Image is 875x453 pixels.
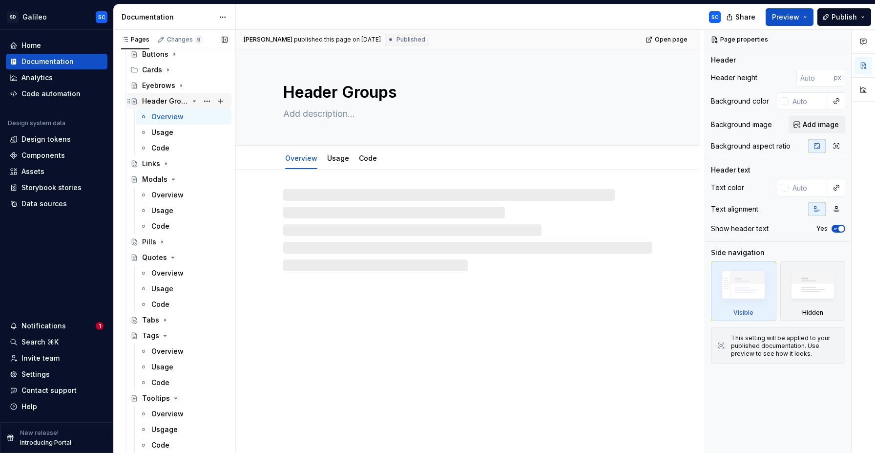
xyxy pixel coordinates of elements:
div: published this page on [DATE] [294,36,381,43]
a: Overview [136,187,231,203]
div: This setting will be applied to your published documentation. Use preview to see how it looks. [731,334,839,358]
div: Usage [323,148,353,168]
a: Links [126,156,231,172]
div: Help [21,402,37,411]
div: Code [151,143,169,153]
a: Code [136,375,231,390]
a: Storybook stories [6,180,107,195]
div: Galileo [22,12,47,22]
a: Usage [327,154,349,162]
input: Auto [789,92,828,110]
p: New release! [20,429,59,437]
a: Overview [136,109,231,125]
button: Contact support [6,383,107,398]
div: Notifications [21,321,66,331]
div: Search ⌘K [21,337,59,347]
div: Documentation [21,57,74,66]
p: px [834,74,841,82]
a: Buttons [126,46,231,62]
div: Usage [151,362,173,372]
div: Background aspect ratio [711,141,791,151]
div: Usgage [151,425,178,434]
div: Text color [711,183,744,193]
textarea: Header Groups [281,81,650,104]
a: Components [6,148,107,163]
div: Code [151,221,169,231]
a: Tooltips [126,390,231,406]
a: Open page [643,33,692,46]
div: Changes [167,36,203,43]
div: Documentation [122,12,214,22]
span: [PERSON_NAME] [244,36,292,43]
div: Tags [142,331,159,341]
a: Code [136,297,231,312]
a: Home [6,38,107,53]
div: Overview [281,148,321,168]
a: Pills [126,234,231,250]
span: 1 [96,322,104,330]
div: Code [151,440,169,450]
div: Cards [142,65,162,75]
button: Publish [817,8,871,26]
a: Header Groups [126,93,231,109]
a: Documentation [6,54,107,69]
button: Notifications1 [6,318,107,334]
button: Preview [766,8,813,26]
a: Overview [136,265,231,281]
a: Code [136,140,231,156]
a: Usage [136,359,231,375]
div: Data sources [21,199,67,209]
div: Code [355,148,381,168]
div: Components [21,151,65,160]
div: Overview [151,346,184,356]
a: Code automation [6,86,107,102]
div: Header Groups [142,96,188,106]
div: Tabs [142,315,159,325]
div: Buttons [142,49,168,59]
span: Published [396,36,425,43]
div: Header text [711,165,750,175]
div: Code [151,378,169,388]
div: Usage [151,284,173,294]
button: SDGalileoSC [2,6,111,27]
a: Eyebrows [126,78,231,93]
span: 9 [195,36,203,43]
span: Open page [655,36,687,43]
div: Quotes [142,253,167,262]
div: Home [21,41,41,50]
a: Analytics [6,70,107,86]
div: Analytics [21,73,53,83]
button: Add image [789,116,845,133]
div: Visible [733,309,753,317]
div: Background color [711,96,769,106]
div: Storybook stories [21,183,82,193]
a: Overview [285,154,317,162]
div: Modals [142,174,167,184]
label: Yes [816,225,828,233]
div: Show header text [711,224,769,234]
a: Quotes [126,250,231,265]
div: Usage [151,128,173,137]
button: Search ⌘K [6,334,107,350]
div: Links [142,159,160,169]
a: Tags [126,328,231,344]
a: Code [136,437,231,453]
div: Eyebrows [142,81,175,90]
div: Design system data [8,119,65,127]
div: Pills [142,237,156,247]
a: Overview [136,344,231,359]
div: SC [98,13,105,21]
a: Tabs [126,312,231,328]
div: Design tokens [21,134,71,144]
span: Preview [772,12,799,22]
a: Usage [136,203,231,218]
a: Usage [136,125,231,140]
div: Invite team [21,353,60,363]
div: Overview [151,409,184,419]
div: Background image [711,120,772,129]
div: Hidden [780,261,846,321]
div: Usage [151,206,173,216]
div: Assets [21,167,44,176]
a: Overview [136,406,231,422]
a: Usage [136,281,231,297]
